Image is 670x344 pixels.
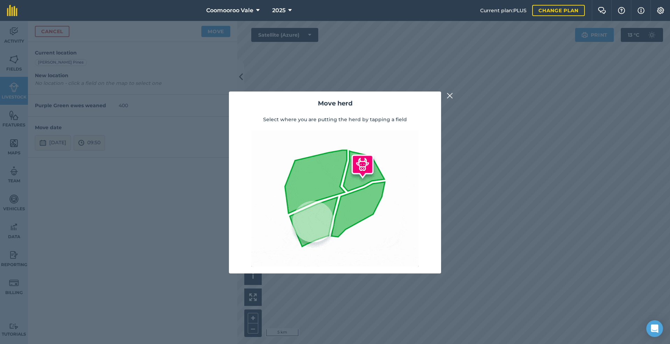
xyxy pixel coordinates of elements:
[656,7,665,14] img: A cog icon
[638,6,645,15] img: svg+xml;base64,PHN2ZyB4bWxucz0iaHR0cDovL3d3dy53My5vcmcvMjAwMC9zdmciIHdpZHRoPSIxNyIgaGVpZ2h0PSIxNy...
[598,7,606,14] img: Two speech bubbles overlapping with the left bubble in the forefront
[646,320,663,337] div: Open Intercom Messenger
[251,98,419,109] h2: Move herd
[272,6,285,15] span: 2025
[7,5,17,16] img: fieldmargin Logo
[480,7,527,14] span: Current plan : PLUS
[447,92,453,100] img: svg+xml;base64,PHN2ZyB4bWxucz0iaHR0cDovL3d3dy53My5vcmcvMjAwMC9zdmciIHdpZHRoPSIyMiIgaGVpZ2h0PSIzMC...
[251,116,419,123] p: Select where you are putting the herd by tapping a field
[251,130,419,266] img: Gif showing herd moving from one field to another
[532,5,585,16] a: Change plan
[206,6,253,15] span: Coomooroo Vale
[617,7,626,14] img: A question mark icon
